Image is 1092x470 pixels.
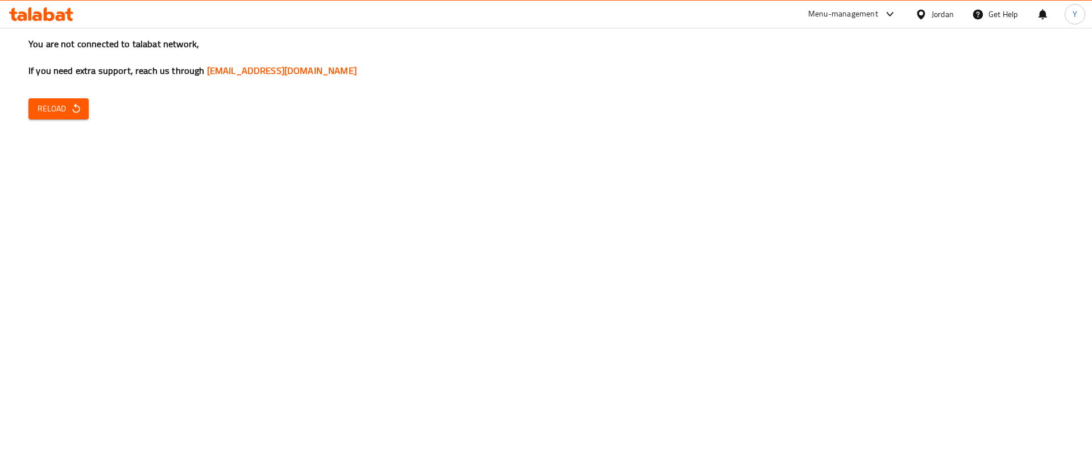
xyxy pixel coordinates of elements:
[932,8,954,20] div: Jordan
[28,38,1064,77] h3: You are not connected to talabat network, If you need extra support, reach us through
[1073,8,1077,20] span: Y
[28,98,89,119] button: Reload
[38,102,80,116] span: Reload
[808,7,878,21] div: Menu-management
[207,62,357,79] a: [EMAIL_ADDRESS][DOMAIN_NAME]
